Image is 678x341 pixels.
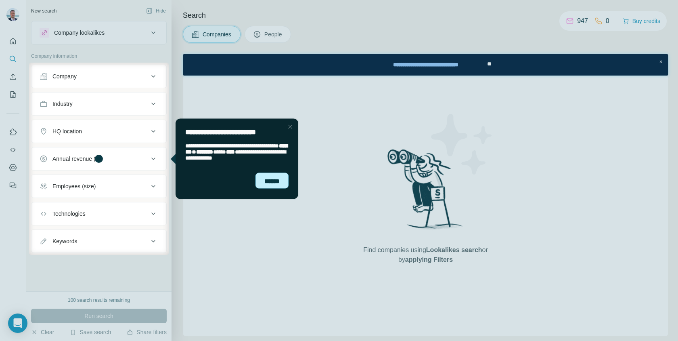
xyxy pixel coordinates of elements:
[52,127,82,135] div: HQ location
[187,2,298,19] div: Watch our October Product update
[31,67,166,86] button: Company
[52,210,86,218] div: Technologies
[52,237,77,245] div: Keywords
[169,117,300,201] iframe: Tooltip
[31,149,166,168] button: Annual revenue ($)
[31,232,166,251] button: Keywords
[52,155,100,163] div: Annual revenue ($)
[31,177,166,196] button: Employees (size)
[474,3,482,11] div: Close Step
[52,182,96,190] div: Employees (size)
[31,204,166,223] button: Technologies
[52,100,73,108] div: Industry
[31,122,166,141] button: HQ location
[52,72,77,80] div: Company
[31,94,166,114] button: Industry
